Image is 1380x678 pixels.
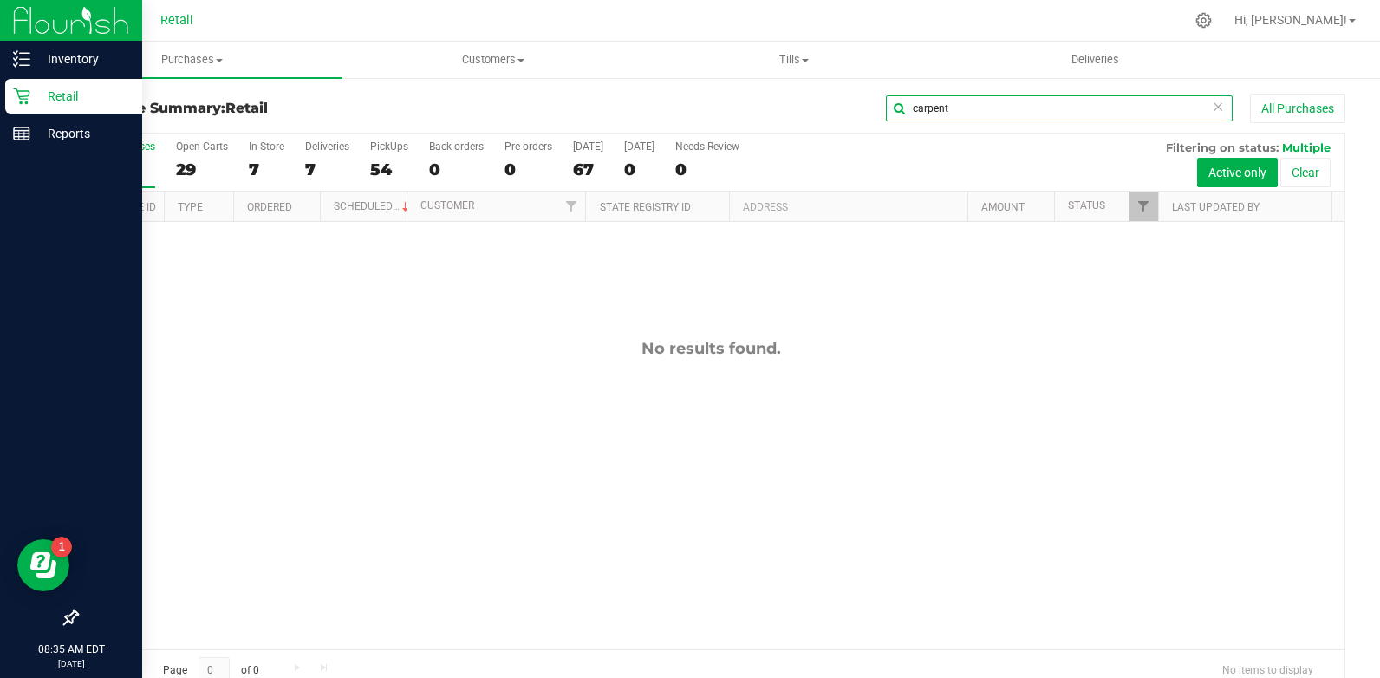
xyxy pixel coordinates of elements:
[247,201,292,213] a: Ordered
[420,199,474,212] a: Customer
[30,86,134,107] p: Retail
[1212,95,1224,118] span: Clear
[343,52,642,68] span: Customers
[249,140,284,153] div: In Store
[176,160,228,179] div: 29
[1129,192,1158,221] a: Filter
[644,42,945,78] a: Tills
[76,101,499,116] h3: Purchase Summary:
[305,140,349,153] div: Deliveries
[178,201,203,213] a: Type
[1068,199,1105,212] a: Status
[1282,140,1331,154] span: Multiple
[504,140,552,153] div: Pre-orders
[334,200,413,212] a: Scheduled
[249,160,284,179] div: 7
[1197,158,1278,187] button: Active only
[13,125,30,142] inline-svg: Reports
[42,42,342,78] a: Purchases
[573,160,603,179] div: 67
[30,123,134,144] p: Reports
[160,13,193,28] span: Retail
[42,52,342,68] span: Purchases
[624,140,654,153] div: [DATE]
[1280,158,1331,187] button: Clear
[675,140,739,153] div: Needs Review
[557,192,585,221] a: Filter
[945,42,1246,78] a: Deliveries
[429,160,484,179] div: 0
[225,100,268,116] span: Retail
[8,642,134,657] p: 08:35 AM EDT
[77,339,1344,358] div: No results found.
[624,160,654,179] div: 0
[645,52,944,68] span: Tills
[176,140,228,153] div: Open Carts
[30,49,134,69] p: Inventory
[8,657,134,670] p: [DATE]
[13,50,30,68] inline-svg: Inventory
[573,140,603,153] div: [DATE]
[886,95,1233,121] input: Search Purchase ID, Original ID, State Registry ID or Customer Name...
[370,160,408,179] div: 54
[1234,13,1347,27] span: Hi, [PERSON_NAME]!
[504,160,552,179] div: 0
[17,539,69,591] iframe: Resource center
[600,201,691,213] a: State Registry ID
[1193,12,1214,29] div: Manage settings
[981,201,1025,213] a: Amount
[342,42,643,78] a: Customers
[1048,52,1142,68] span: Deliveries
[305,160,349,179] div: 7
[729,192,967,222] th: Address
[1250,94,1345,123] button: All Purchases
[13,88,30,105] inline-svg: Retail
[675,160,739,179] div: 0
[1172,201,1260,213] a: Last Updated By
[51,537,72,557] iframe: Resource center unread badge
[1166,140,1279,154] span: Filtering on status:
[429,140,484,153] div: Back-orders
[370,140,408,153] div: PickUps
